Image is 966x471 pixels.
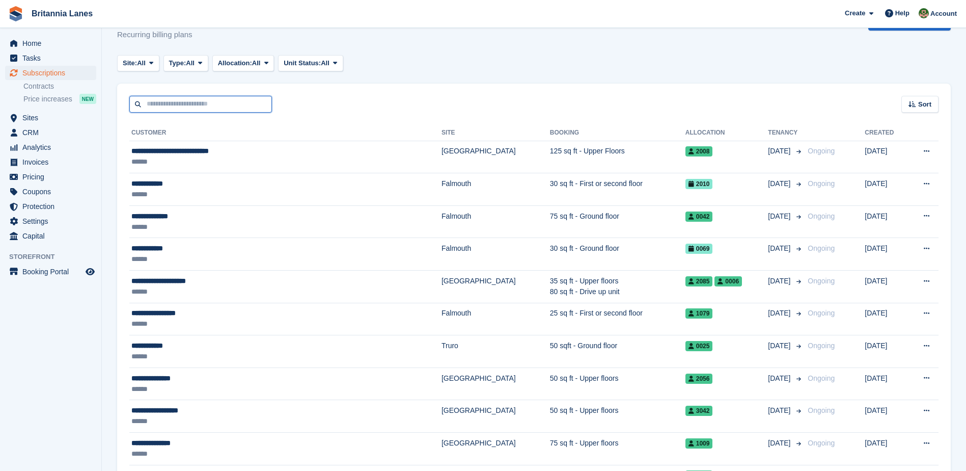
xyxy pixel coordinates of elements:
[865,141,907,173] td: [DATE]
[845,8,865,18] span: Create
[768,373,792,384] span: [DATE]
[768,178,792,189] span: [DATE]
[137,58,146,68] span: All
[550,433,685,465] td: 75 sq ft - Upper floors
[441,173,550,206] td: Falmouth
[930,9,957,19] span: Account
[441,303,550,335] td: Falmouth
[865,173,907,206] td: [DATE]
[5,155,96,169] a: menu
[768,243,792,254] span: [DATE]
[865,271,907,303] td: [DATE]
[5,214,96,228] a: menu
[768,438,792,449] span: [DATE]
[441,335,550,368] td: Truro
[5,185,96,199] a: menu
[5,199,96,214] a: menu
[768,125,804,141] th: Tenancy
[685,276,713,286] span: 2085
[123,58,137,68] span: Site:
[808,277,835,285] span: Ongoing
[441,205,550,238] td: Falmouth
[808,374,835,382] span: Ongoing
[163,55,208,72] button: Type: All
[808,179,835,188] span: Ongoing
[768,276,792,286] span: [DATE]
[5,140,96,154] a: menu
[5,111,96,125] a: menu
[22,66,84,80] span: Subscriptions
[22,170,84,184] span: Pricing
[685,125,768,141] th: Allocation
[550,125,685,141] th: Booking
[808,439,835,447] span: Ongoing
[5,265,96,279] a: menu
[550,303,685,335] td: 25 sq ft - First or second floor
[5,229,96,243] a: menu
[714,276,742,286] span: 0006
[22,199,84,214] span: Protection
[865,400,907,433] td: [DATE]
[169,58,186,68] span: Type:
[550,238,685,271] td: 30 sq ft - Ground floor
[22,229,84,243] span: Capital
[685,212,713,222] span: 0042
[8,6,23,21] img: stora-icon-8386f47178a22dfd0bd8f6a31ec36ba5ce8667c1dd55bd0f319d3a0aa187defe.svg
[895,8,909,18] span: Help
[23,82,96,91] a: Contracts
[550,173,685,206] td: 30 sq ft - First or second floor
[79,94,96,104] div: NEW
[284,58,321,68] span: Unit Status:
[865,368,907,400] td: [DATE]
[808,309,835,317] span: Ongoing
[441,368,550,400] td: [GEOGRAPHIC_DATA]
[22,265,84,279] span: Booking Portal
[918,99,931,110] span: Sort
[5,66,96,80] a: menu
[22,214,84,228] span: Settings
[441,141,550,173] td: [GEOGRAPHIC_DATA]
[212,55,274,72] button: Allocation: All
[808,244,835,252] span: Ongoing
[22,185,84,199] span: Coupons
[5,125,96,140] a: menu
[768,211,792,222] span: [DATE]
[550,141,685,173] td: 125 sq ft - Upper Floors
[5,170,96,184] a: menu
[441,238,550,271] td: Falmouth
[685,308,713,319] span: 1079
[685,244,713,254] span: 0069
[5,36,96,50] a: menu
[117,29,199,41] p: Recurring billing plans
[441,433,550,465] td: [GEOGRAPHIC_DATA]
[808,342,835,350] span: Ongoing
[685,179,713,189] span: 2010
[865,335,907,368] td: [DATE]
[685,374,713,384] span: 2056
[22,111,84,125] span: Sites
[186,58,195,68] span: All
[5,51,96,65] a: menu
[865,433,907,465] td: [DATE]
[808,212,835,220] span: Ongoing
[685,341,713,351] span: 0025
[685,406,713,416] span: 3042
[441,125,550,141] th: Site
[550,400,685,433] td: 50 sq ft - Upper floors
[23,94,72,104] span: Price increases
[768,405,792,416] span: [DATE]
[550,205,685,238] td: 75 sq ft - Ground floor
[22,155,84,169] span: Invoices
[321,58,329,68] span: All
[919,8,929,18] img: Sam Wooldridge
[550,368,685,400] td: 50 sq ft - Upper floors
[685,146,713,156] span: 2008
[865,125,907,141] th: Created
[768,308,792,319] span: [DATE]
[22,140,84,154] span: Analytics
[23,93,96,104] a: Price increases NEW
[865,303,907,335] td: [DATE]
[865,205,907,238] td: [DATE]
[550,271,685,303] td: 35 sq ft - Upper floors 80 sq ft - Drive up unit
[441,400,550,433] td: [GEOGRAPHIC_DATA]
